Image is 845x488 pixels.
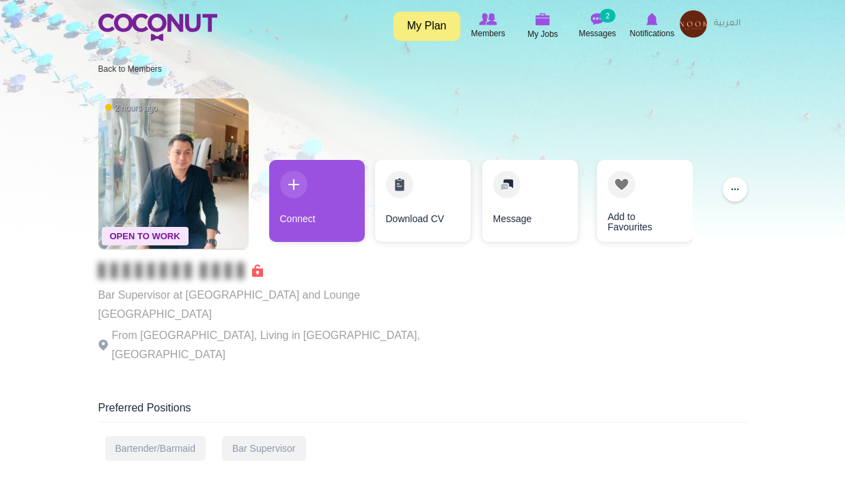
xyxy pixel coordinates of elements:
a: My Plan [393,12,460,41]
a: Message [482,160,578,242]
img: Browse Members [479,13,497,25]
img: Notifications [646,13,658,25]
a: Back to Members [98,64,162,74]
div: Bartender/Barmaid [105,436,206,461]
small: 2 [600,9,615,23]
div: Preferred Positions [98,401,747,422]
a: Browse Members Members [461,10,516,42]
span: 2 hours ago [105,103,158,114]
div: 4 / 4 [587,160,682,249]
span: Connect to Unlock the Profile [98,264,263,277]
span: Members [471,27,505,40]
img: My Jobs [536,13,551,25]
img: Home [98,14,217,41]
button: ... [723,177,747,202]
div: Bar Supervisor [222,436,306,461]
span: Messages [579,27,616,40]
a: Download CV [375,160,471,242]
a: Connect [269,160,365,242]
p: From [GEOGRAPHIC_DATA], Living in [GEOGRAPHIC_DATA], [GEOGRAPHIC_DATA] [98,326,474,364]
a: Notifications Notifications [625,10,680,42]
span: Open To Work [102,227,189,245]
div: 2 / 4 [375,160,471,249]
p: Bar Supervisor at [GEOGRAPHIC_DATA] and Lounge [GEOGRAPHIC_DATA] [98,286,474,324]
a: العربية [707,10,747,38]
a: Add to Favourites [597,160,693,242]
div: 3 / 4 [481,160,577,249]
span: Notifications [630,27,674,40]
img: Messages [591,13,605,25]
a: My Jobs My Jobs [516,10,570,42]
a: Messages Messages 2 [570,10,625,42]
div: 1 / 4 [269,160,365,249]
span: My Jobs [527,27,558,41]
